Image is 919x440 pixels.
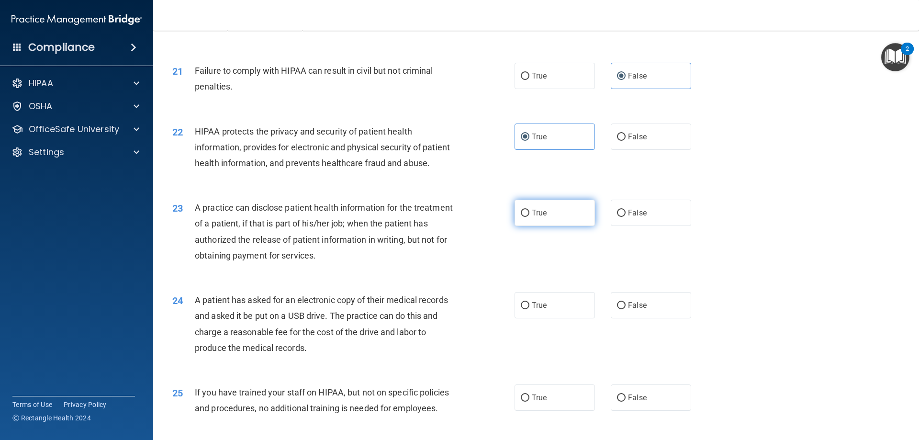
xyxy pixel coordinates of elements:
[172,66,183,77] span: 21
[617,302,626,309] input: False
[29,78,53,89] p: HIPAA
[11,124,139,135] a: OfficeSafe University
[11,101,139,112] a: OSHA
[532,208,547,217] span: True
[906,49,909,61] div: 2
[11,147,139,158] a: Settings
[64,400,107,409] a: Privacy Policy
[628,301,647,310] span: False
[617,73,626,80] input: False
[617,395,626,402] input: False
[521,134,529,141] input: True
[195,203,453,260] span: A practice can disclose patient health information for the treatment of a patient, if that is par...
[617,134,626,141] input: False
[521,395,529,402] input: True
[532,301,547,310] span: True
[617,210,626,217] input: False
[11,78,139,89] a: HIPAA
[753,372,908,410] iframe: Drift Widget Chat Controller
[628,71,647,80] span: False
[532,132,547,141] span: True
[172,295,183,306] span: 24
[28,41,95,54] h4: Compliance
[532,71,547,80] span: True
[12,413,91,423] span: Ⓒ Rectangle Health 2024
[12,400,52,409] a: Terms of Use
[29,101,53,112] p: OSHA
[195,295,448,353] span: A patient has asked for an electronic copy of their medical records and asked it be put on a USB ...
[532,393,547,402] span: True
[521,210,529,217] input: True
[195,66,433,91] span: Failure to comply with HIPAA can result in civil but not criminal penalties.
[628,132,647,141] span: False
[628,393,647,402] span: False
[172,203,183,214] span: 23
[172,126,183,138] span: 22
[195,126,450,168] span: HIPAA protects the privacy and security of patient health information, provides for electronic an...
[172,387,183,399] span: 25
[195,387,449,413] span: If you have trained your staff on HIPAA, but not on specific policies and procedures, no addition...
[881,43,909,71] button: Open Resource Center, 2 new notifications
[11,10,142,29] img: PMB logo
[29,124,119,135] p: OfficeSafe University
[29,147,64,158] p: Settings
[521,302,529,309] input: True
[521,73,529,80] input: True
[628,208,647,217] span: False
